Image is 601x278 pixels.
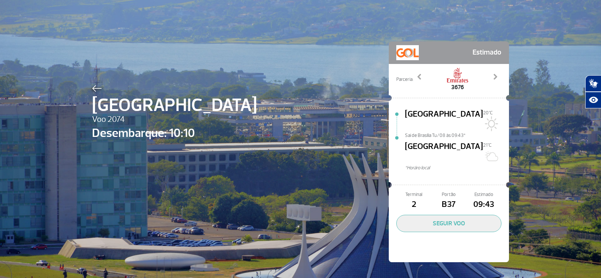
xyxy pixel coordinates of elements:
span: Voo 2074 [92,113,257,126]
span: [GEOGRAPHIC_DATA] [405,108,483,132]
span: Estimado [467,191,501,198]
span: Portão [431,191,466,198]
span: Sai de Brasília Tu/08 às 09:43* [405,132,509,137]
span: [GEOGRAPHIC_DATA] [92,92,257,119]
span: 2 [396,198,431,211]
button: SEGUIR VOO [396,215,501,232]
div: Plugin de acessibilidade da Hand Talk. [585,75,601,108]
span: 21°C [483,142,492,148]
span: *Horáro local [405,164,509,172]
span: Terminal [396,191,431,198]
span: Estimado [473,45,501,60]
span: 3676 [446,83,469,92]
span: B37 [431,198,466,211]
img: Sol [483,116,498,131]
img: Sol com muitas nuvens [483,149,498,164]
span: 09:43 [467,198,501,211]
span: [GEOGRAPHIC_DATA] [405,140,483,164]
button: Abrir recursos assistivos. [585,92,601,108]
button: Abrir tradutor de língua de sinais. [585,75,601,92]
span: 20°C [483,110,493,116]
span: Parceria: [396,76,413,83]
span: Desembarque: 10:10 [92,124,257,142]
